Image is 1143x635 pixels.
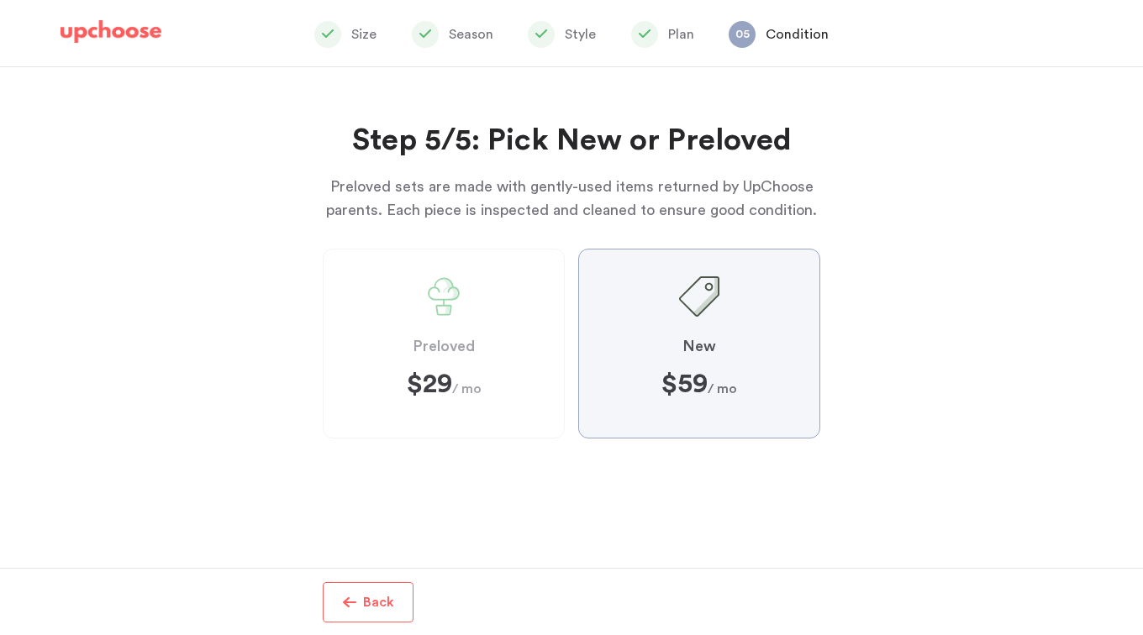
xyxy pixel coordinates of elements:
p: Plan [668,24,694,45]
strong: $29 [407,370,452,397]
p: Condition [766,24,829,45]
p: Back [363,592,394,612]
span: Preloved [413,337,475,357]
p: Preloved sets are made with gently-used items returned by UpChoose parents. Each piece is inspect... [323,175,820,222]
img: UpChoose [61,20,161,44]
button: Back [323,582,413,622]
p: Season [449,24,493,45]
p: Size [351,24,377,45]
p: Style [565,24,596,45]
strong: $59 [661,370,708,397]
h2: Step 5/5: Pick New or Preloved [323,121,820,161]
span: 05 [729,21,756,48]
span: / mo [661,370,737,397]
span: New [682,337,716,357]
a: UpChoose [61,20,161,51]
span: / mo [407,370,482,397]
